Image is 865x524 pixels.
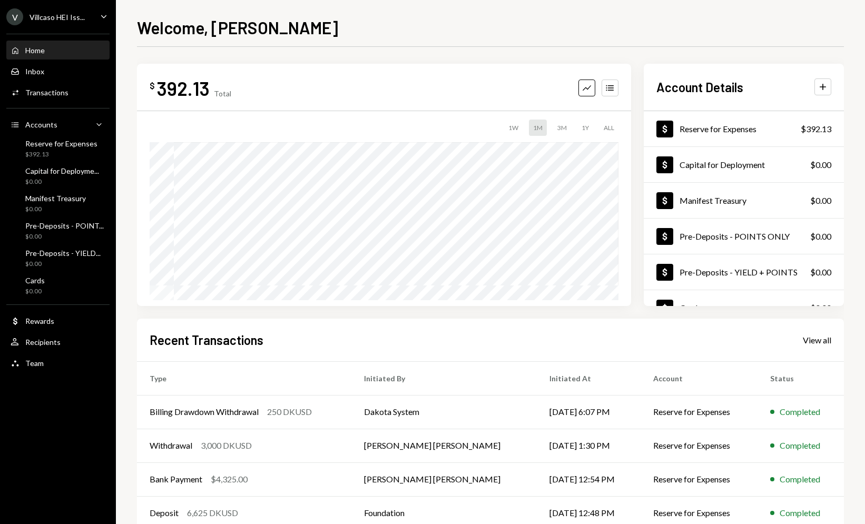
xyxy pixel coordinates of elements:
[780,439,820,452] div: Completed
[680,195,746,205] div: Manifest Treasury
[644,111,844,146] a: Reserve for Expenses$392.13
[537,361,641,395] th: Initiated At
[599,120,618,136] div: ALL
[6,62,110,81] a: Inbox
[6,218,110,243] a: Pre-Deposits - POINT...$0.00
[25,67,44,76] div: Inbox
[553,120,571,136] div: 3M
[214,89,231,98] div: Total
[211,473,248,486] div: $4,325.00
[803,335,831,345] div: View all
[6,311,110,330] a: Rewards
[6,273,110,298] a: Cards$0.00
[680,303,701,313] div: Cards
[6,245,110,271] a: Pre-Deposits - YIELD...$0.00
[150,473,202,486] div: Bank Payment
[25,150,97,159] div: $392.13
[577,120,593,136] div: 1Y
[810,230,831,243] div: $0.00
[529,120,547,136] div: 1M
[680,160,765,170] div: Capital for Deployment
[150,507,179,519] div: Deposit
[6,41,110,60] a: Home
[25,46,45,55] div: Home
[644,183,844,218] a: Manifest Treasury$0.00
[25,260,101,269] div: $0.00
[656,78,743,96] h2: Account Details
[6,83,110,102] a: Transactions
[150,439,192,452] div: Withdrawal
[25,166,99,175] div: Capital for Deployme...
[680,267,798,277] div: Pre-Deposits - YIELD + POINTS
[803,334,831,345] a: View all
[644,219,844,254] a: Pre-Deposits - POINTS ONLY$0.00
[150,331,263,349] h2: Recent Transactions
[351,395,536,429] td: Dakota System
[157,76,210,100] div: 392.13
[25,139,97,148] div: Reserve for Expenses
[644,290,844,325] a: Cards$0.00
[810,266,831,279] div: $0.00
[25,177,99,186] div: $0.00
[351,361,536,395] th: Initiated By
[267,406,312,418] div: 250 DKUSD
[6,191,110,216] a: Manifest Treasury$0.00
[25,88,68,97] div: Transactions
[537,462,641,496] td: [DATE] 12:54 PM
[801,123,831,135] div: $392.13
[25,338,61,347] div: Recipients
[810,302,831,314] div: $0.00
[25,287,45,296] div: $0.00
[25,232,104,241] div: $0.00
[6,8,23,25] div: V
[150,81,155,91] div: $
[25,120,57,129] div: Accounts
[25,221,104,230] div: Pre-Deposits - POINT...
[6,136,110,161] a: Reserve for Expenses$392.13
[25,317,54,325] div: Rewards
[810,194,831,207] div: $0.00
[6,353,110,372] a: Team
[6,332,110,351] a: Recipients
[25,359,44,368] div: Team
[641,395,758,429] td: Reserve for Expenses
[187,507,238,519] div: 6,625 DKUSD
[641,361,758,395] th: Account
[780,473,820,486] div: Completed
[25,194,86,203] div: Manifest Treasury
[504,120,523,136] div: 1W
[30,13,85,22] div: Villcaso HEI Iss...
[351,462,536,496] td: [PERSON_NAME] [PERSON_NAME]
[644,147,844,182] a: Capital for Deployment$0.00
[780,507,820,519] div: Completed
[680,231,790,241] div: Pre-Deposits - POINTS ONLY
[537,429,641,462] td: [DATE] 1:30 PM
[25,276,45,285] div: Cards
[6,115,110,134] a: Accounts
[641,429,758,462] td: Reserve for Expenses
[644,254,844,290] a: Pre-Deposits - YIELD + POINTS$0.00
[537,395,641,429] td: [DATE] 6:07 PM
[351,429,536,462] td: [PERSON_NAME] [PERSON_NAME]
[150,406,259,418] div: Billing Drawdown Withdrawal
[201,439,252,452] div: 3,000 DKUSD
[25,205,86,214] div: $0.00
[137,17,338,38] h1: Welcome, [PERSON_NAME]
[680,124,756,134] div: Reserve for Expenses
[25,249,101,258] div: Pre-Deposits - YIELD...
[810,159,831,171] div: $0.00
[758,361,844,395] th: Status
[780,406,820,418] div: Completed
[6,163,110,189] a: Capital for Deployme...$0.00
[641,462,758,496] td: Reserve for Expenses
[137,361,351,395] th: Type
